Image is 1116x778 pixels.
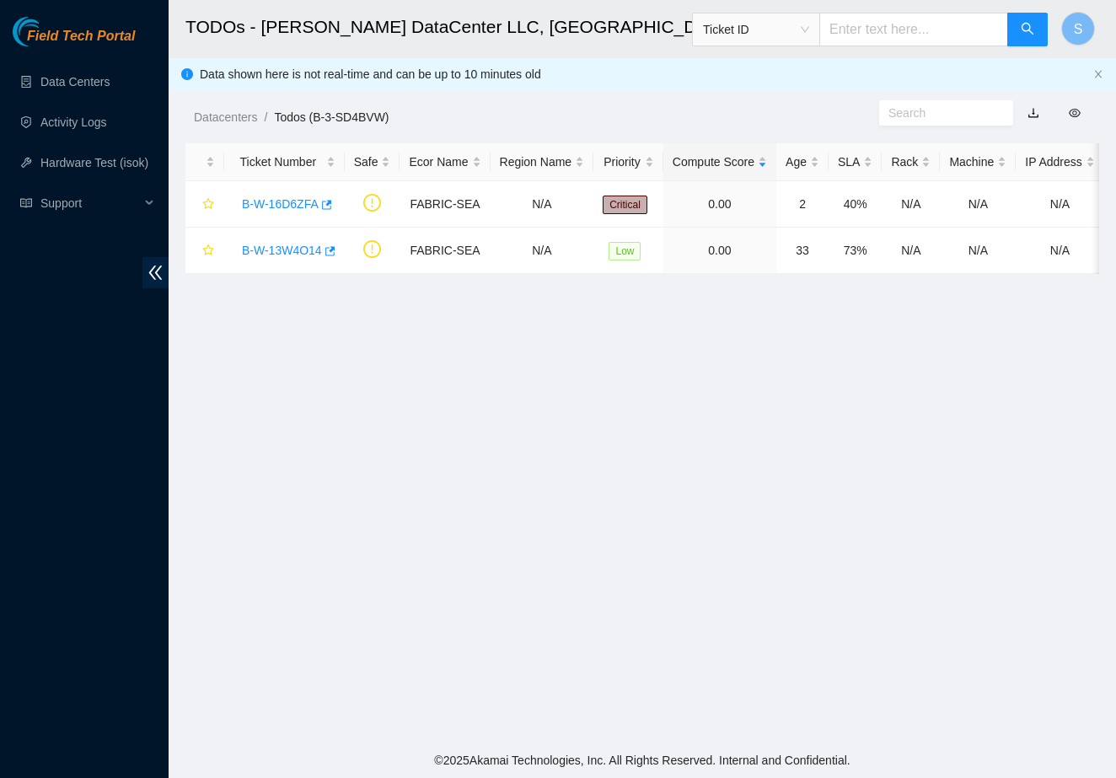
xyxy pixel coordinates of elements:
span: read [20,197,32,209]
span: star [202,244,214,258]
span: exclamation-circle [363,194,381,212]
button: search [1007,13,1048,46]
td: N/A [491,181,594,228]
button: star [195,190,215,217]
td: N/A [882,181,940,228]
span: search [1021,22,1034,38]
input: Enter text here... [819,13,1008,46]
td: 0.00 [663,181,776,228]
span: Field Tech Portal [27,29,135,45]
a: Akamai TechnologiesField Tech Portal [13,30,135,52]
span: / [264,110,267,124]
a: Data Centers [40,75,110,89]
td: N/A [1016,181,1103,228]
a: Todos (B-3-SD4BVW) [274,110,389,124]
span: Critical [603,196,647,214]
td: 2 [776,181,829,228]
button: download [1015,99,1052,126]
td: 0.00 [663,228,776,274]
td: 33 [776,228,829,274]
span: Support [40,186,140,220]
td: N/A [1016,228,1103,274]
td: N/A [940,181,1016,228]
span: S [1074,19,1083,40]
button: close [1093,69,1103,80]
button: S [1061,12,1095,46]
td: FABRIC-SEA [400,181,490,228]
button: star [195,237,215,264]
td: 40% [829,181,882,228]
img: Akamai Technologies [13,17,85,46]
td: N/A [940,228,1016,274]
a: Activity Logs [40,115,107,129]
span: Low [609,242,641,260]
span: star [202,198,214,212]
footer: © 2025 Akamai Technologies, Inc. All Rights Reserved. Internal and Confidential. [169,743,1116,778]
a: download [1027,106,1039,120]
a: Datacenters [194,110,257,124]
a: Hardware Test (isok) [40,156,148,169]
td: N/A [491,228,594,274]
a: B-W-13W4O14 [242,244,322,257]
td: FABRIC-SEA [400,228,490,274]
span: eye [1069,107,1081,119]
td: N/A [882,228,940,274]
td: 73% [829,228,882,274]
span: Ticket ID [703,17,809,42]
span: exclamation-circle [363,240,381,258]
span: double-left [142,257,169,288]
a: B-W-16D6ZFA [242,197,319,211]
span: close [1093,69,1103,79]
input: Search [888,104,990,122]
